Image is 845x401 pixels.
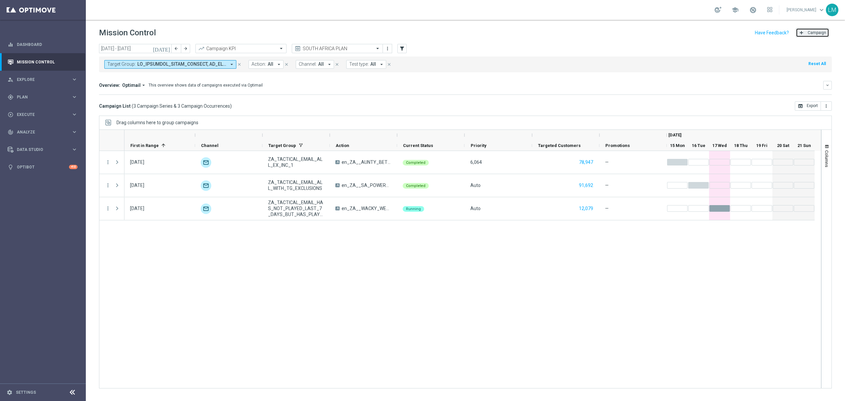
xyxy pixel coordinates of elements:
div: Row Groups [117,120,198,125]
button: 91,692 [578,181,594,190]
input: Select date range [99,44,172,53]
span: en_ZA__SA_POWERBALL_SUPERLOTTO_COMBO2_REMINDER___EMT_ALL_EM_TAC_LT [342,182,391,188]
i: arrow_forward [183,46,188,51]
button: equalizer Dashboard [7,42,78,47]
colored-tag: Running [403,205,424,212]
button: more_vert [105,159,111,165]
button: Reset All [808,60,827,67]
span: First in Range [130,143,159,148]
div: Mission Control [8,53,78,71]
span: 21 Sun [797,143,811,148]
i: close [237,62,242,67]
span: 6,064 [470,160,482,165]
span: Completed [406,184,425,188]
span: 15 Mon [670,143,685,148]
div: Data Studio [8,147,71,153]
i: track_changes [8,129,14,135]
button: more_vert [821,101,832,111]
span: Test type: [349,61,369,67]
span: A [335,160,340,164]
div: gps_fixed Plan keyboard_arrow_right [7,94,78,100]
span: Promotions [605,143,630,148]
span: Priority [471,143,487,148]
i: [DATE] [153,46,171,52]
i: close [387,62,391,67]
span: All [268,61,273,67]
span: Execute [17,113,71,117]
button: lightbulb Optibot +10 [7,164,78,170]
span: Completed [406,161,425,165]
span: ZA_TACTICAL_EMAIL_HAS_NOT_PLAYED_LAST_7_DAYS_BUT_HAS_PLAYED_THIS_MONTH [268,200,324,217]
span: 3 Campaign Series & 3 Campaign Occurrences [133,103,230,109]
span: ZA_TACTICAL_EMAIL_ALL_WITH_TG_EXCLUSIONS [268,179,324,191]
div: play_circle_outline Execute keyboard_arrow_right [7,112,78,117]
i: person_search [8,77,14,83]
i: arrow_drop_down [276,61,282,67]
span: — [605,205,609,211]
button: Channel: All arrow_drop_down [296,60,334,69]
colored-tag: Completed [403,182,429,189]
i: lightbulb [8,164,14,170]
span: 17 Wed [712,143,727,148]
button: keyboard_arrow_down [823,81,832,90]
img: Optimail [201,157,211,168]
i: gps_fixed [8,94,14,100]
span: All [370,61,376,67]
i: more_vert [824,103,829,109]
div: Press SPACE to select this row. [99,174,124,197]
span: 18 Thu [734,143,748,148]
h3: Overview: [99,82,120,88]
button: close [386,61,392,68]
span: en_ZA__AUNTY_BETSY_PROMO_WEEK_3_OFFER_LAUNCH__EMT_ALL_EM_TAC_LT [342,159,391,165]
span: 20 Sat [777,143,789,148]
div: Dashboard [8,36,78,53]
span: ( [132,103,133,109]
span: Channel: [299,61,317,67]
img: Optimail [201,203,211,214]
span: Action: [252,61,266,67]
div: Press SPACE to select this row. [124,197,815,220]
span: Analyze [17,130,71,134]
div: 17 Sep 2025, Wednesday [130,205,144,211]
span: en_ZA__WACKY_WEDNESDAY_SEPTEMBER25_REMINDER2__ALL_EMA_TAC_LT [342,205,391,211]
a: Settings [16,390,36,394]
button: filter_alt [397,44,407,53]
button: close [284,61,289,68]
img: Optimail [201,180,211,191]
div: +10 [69,165,78,169]
button: track_changes Analyze keyboard_arrow_right [7,129,78,135]
span: Plan [17,95,71,99]
span: LO_IPSUMDOL_SITAM_CONSECT, AD_ELITSEDD_EIUSM_TEMPORI_UTLABOREE_DOLOR 6_MAGN_ALIQ, EN_ADMINIMV_QUI... [137,61,226,67]
i: keyboard_arrow_right [71,146,78,153]
i: filter_alt [399,46,405,52]
div: Plan [8,94,71,100]
i: close [284,62,289,67]
input: Have Feedback? [755,30,789,35]
span: Action [336,143,349,148]
span: Running [406,207,421,211]
span: Targeted Customers [538,143,581,148]
span: Target Group [268,143,296,148]
i: more_vert [105,205,111,211]
div: Optibot [8,158,78,176]
i: arrow_drop_down [326,61,332,67]
span: Explore [17,78,71,82]
i: arrow_drop_down [229,61,235,67]
div: Explore [8,77,71,83]
a: Dashboard [17,36,78,53]
button: Data Studio keyboard_arrow_right [7,147,78,152]
a: Mission Control [17,53,78,71]
div: Press SPACE to select this row. [99,151,124,174]
multiple-options-button: Export to CSV [795,103,832,108]
colored-tag: Completed [403,159,429,165]
span: A [335,183,340,187]
button: add Campaign [796,28,829,37]
span: Channel [201,143,219,148]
